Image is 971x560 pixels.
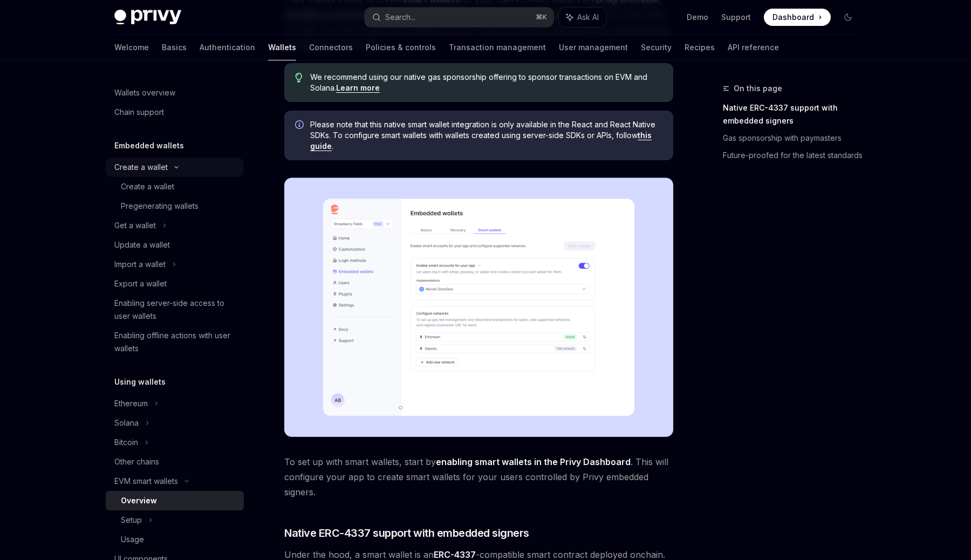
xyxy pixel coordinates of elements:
[366,35,436,60] a: Policies & controls
[839,9,857,26] button: Toggle dark mode
[436,456,631,468] a: enabling smart wallets in the Privy Dashboard
[114,139,184,152] h5: Embedded wallets
[106,177,244,196] a: Create a wallet
[106,274,244,293] a: Export a wallet
[764,9,831,26] a: Dashboard
[284,177,673,437] img: Sample enable smart wallets
[114,161,168,174] div: Create a wallet
[721,12,751,23] a: Support
[559,35,628,60] a: User management
[106,103,244,122] a: Chain support
[114,297,237,323] div: Enabling server-side access to user wallets
[310,72,662,93] span: We recommend using our native gas sponsorship offering to sponsor transactions on EVM and Solana.
[121,494,157,507] div: Overview
[728,35,779,60] a: API reference
[114,436,138,449] div: Bitcoin
[295,120,306,131] svg: Info
[121,514,142,527] div: Setup
[723,99,865,129] a: Native ERC-4337 support with embedded signers
[284,454,673,500] span: To set up with smart wallets, start by . This will configure your app to create smart wallets for...
[268,35,296,60] a: Wallets
[385,11,415,24] div: Search...
[336,83,380,93] a: Learn more
[449,35,546,60] a: Transaction management
[641,35,672,60] a: Security
[114,375,166,388] h5: Using wallets
[114,416,139,429] div: Solana
[106,235,244,255] a: Update a wallet
[309,35,353,60] a: Connectors
[200,35,255,60] a: Authentication
[734,82,782,95] span: On this page
[106,530,244,549] a: Usage
[106,326,244,358] a: Enabling offline actions with user wallets
[536,13,547,22] span: ⌘ K
[106,293,244,326] a: Enabling server-side access to user wallets
[114,35,149,60] a: Welcome
[114,219,156,232] div: Get a wallet
[114,106,164,119] div: Chain support
[559,8,606,27] button: Ask AI
[577,12,599,23] span: Ask AI
[121,200,199,213] div: Pregenerating wallets
[106,491,244,510] a: Overview
[772,12,814,23] span: Dashboard
[365,8,553,27] button: Search...⌘K
[106,452,244,472] a: Other chains
[114,397,148,410] div: Ethereum
[723,129,865,147] a: Gas sponsorship with paymasters
[162,35,187,60] a: Basics
[295,73,303,83] svg: Tip
[723,147,865,164] a: Future-proofed for the latest standards
[685,35,715,60] a: Recipes
[106,83,244,103] a: Wallets overview
[114,10,181,25] img: dark logo
[114,455,159,468] div: Other chains
[114,238,170,251] div: Update a wallet
[114,475,178,488] div: EVM smart wallets
[114,329,237,355] div: Enabling offline actions with user wallets
[121,533,144,546] div: Usage
[687,12,708,23] a: Demo
[106,196,244,216] a: Pregenerating wallets
[310,119,662,152] span: Please note that this native smart wallet integration is only available in the React and React Na...
[284,525,529,541] span: Native ERC-4337 support with embedded signers
[121,180,174,193] div: Create a wallet
[114,258,166,271] div: Import a wallet
[114,277,167,290] div: Export a wallet
[114,86,175,99] div: Wallets overview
